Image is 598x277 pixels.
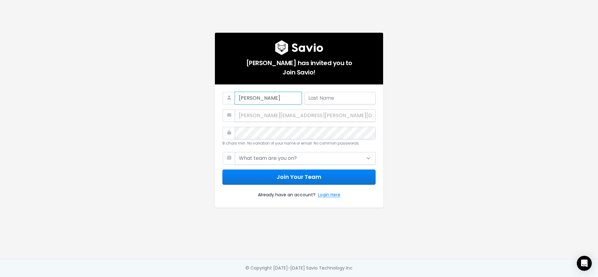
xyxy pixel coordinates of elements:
a: Login Here [318,191,340,200]
h5: [PERSON_NAME] has invited you to Join Savio! [222,55,376,77]
input: Last Name [304,92,376,104]
div: Open Intercom Messenger [577,256,592,271]
small: 8 chars min. No variation of your name or email. No common passwords. [222,141,360,146]
button: Join Your Team [222,170,376,185]
img: logo600x187.a314fd40982d.png [275,40,323,55]
input: First Name [235,92,302,104]
div: Already have an account? [222,185,376,200]
div: © Copyright [DATE]-[DATE] Savio Technology Inc [245,264,353,272]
